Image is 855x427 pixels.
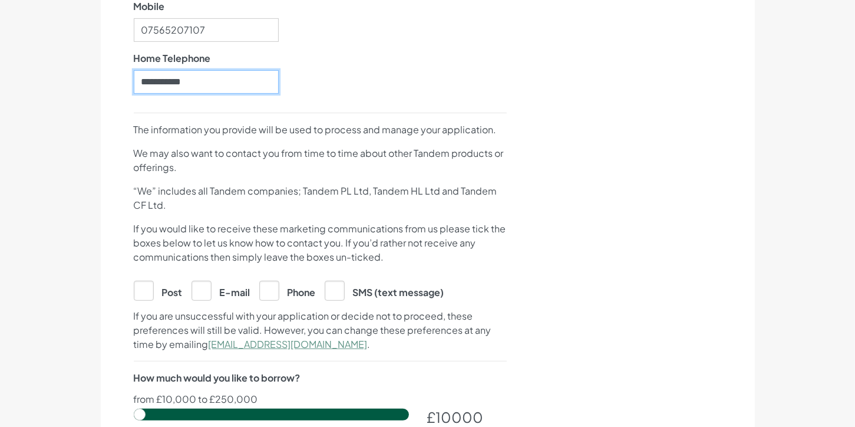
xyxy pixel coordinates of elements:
[325,281,444,300] label: SMS (text message)
[134,309,507,352] p: If you are unsuccessful with your application or decide not to proceed, these preferences will st...
[209,338,368,350] a: [EMAIL_ADDRESS][DOMAIN_NAME]
[134,123,507,137] p: The information you provide will be used to process and manage your application.
[134,222,507,264] p: If you would like to receive these marketing communications from us please tick the boxes below t...
[134,281,183,300] label: Post
[134,146,507,175] p: We may also want to contact you from time to time about other Tandem products or offerings.
[134,371,301,385] label: How much would you like to borrow?
[134,51,211,65] label: Home Telephone
[435,408,483,426] span: 10000
[134,395,507,404] p: from £10,000 to £250,000
[259,281,316,300] label: Phone
[192,281,250,300] label: E-mail
[134,184,507,212] p: “We” includes all Tandem companies; Tandem PL Ltd, Tandem HL Ltd and Tandem CF Ltd.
